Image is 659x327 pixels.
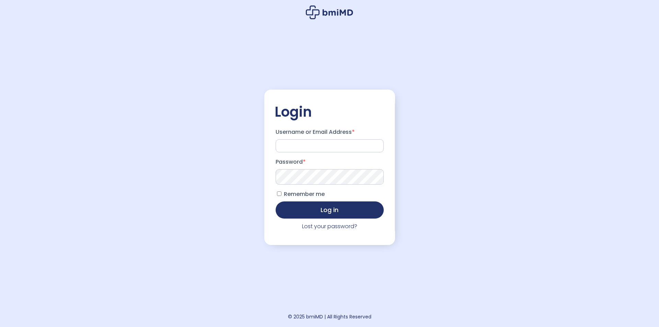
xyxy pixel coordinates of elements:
[276,127,384,138] label: Username or Email Address
[284,190,325,198] span: Remember me
[276,201,384,219] button: Log in
[277,191,281,196] input: Remember me
[302,222,357,230] a: Lost your password?
[288,312,371,322] div: © 2025 bmiMD | All Rights Reserved
[276,156,384,167] label: Password
[275,103,385,120] h2: Login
